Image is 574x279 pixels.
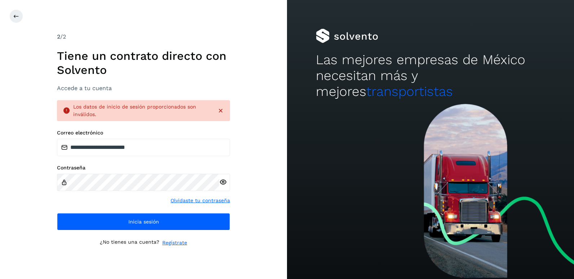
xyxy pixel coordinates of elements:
label: Contraseña [57,165,230,171]
a: Olvidaste tu contraseña [171,197,230,204]
span: 2 [57,33,60,40]
button: Inicia sesión [57,213,230,230]
span: transportistas [366,84,453,99]
h2: Las mejores empresas de México necesitan más y mejores [316,52,546,100]
h3: Accede a tu cuenta [57,85,230,92]
p: ¿No tienes una cuenta? [100,239,159,247]
div: /2 [57,32,230,41]
label: Correo electrónico [57,130,230,136]
h1: Tiene un contrato directo con Solvento [57,49,230,77]
div: Los datos de inicio de sesión proporcionados son inválidos. [73,103,211,118]
a: Regístrate [162,239,187,247]
span: Inicia sesión [128,219,159,224]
